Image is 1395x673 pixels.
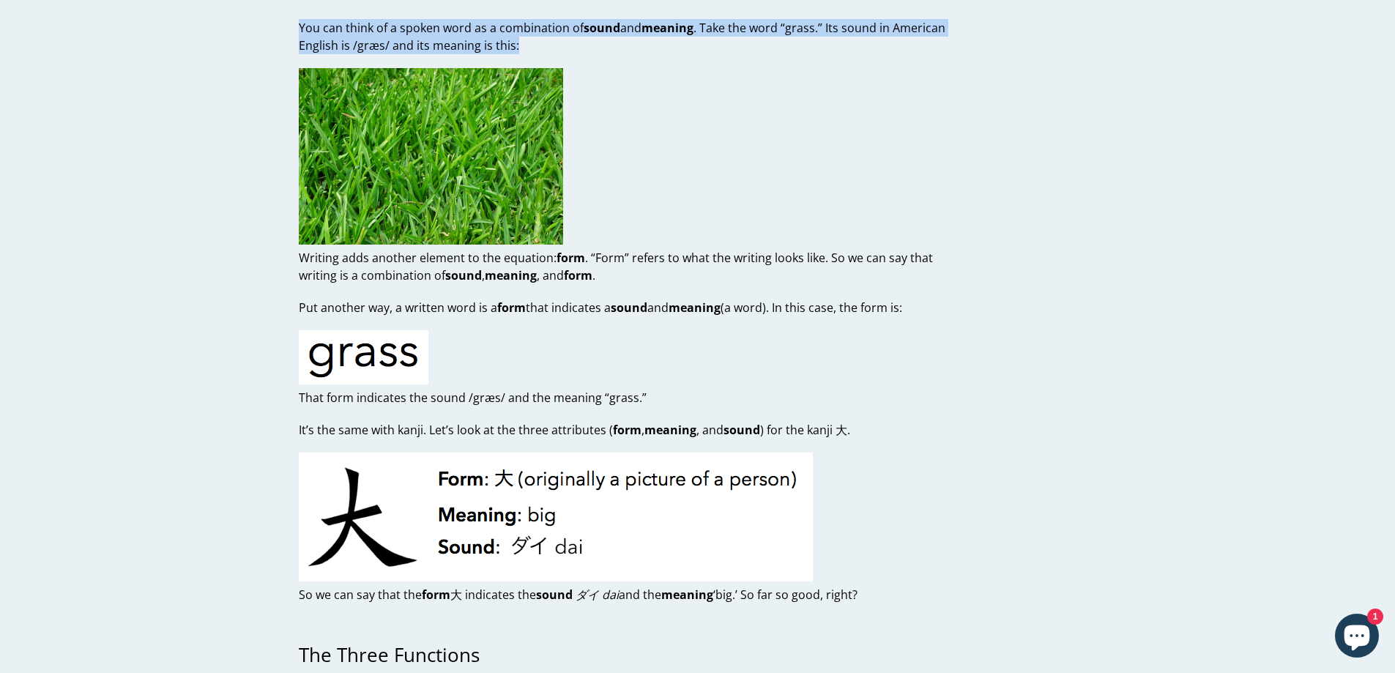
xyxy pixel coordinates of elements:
[299,330,428,384] img: grass
[299,68,563,245] img: grass
[299,586,960,603] p: So we can say that the 大 indicates the and the ‘big.’ So far so good, right?
[576,587,619,603] em: ダイ dai
[299,249,960,284] p: Writing adds another element to the equation: . “Form” refers to what the writing looks like. So ...
[644,422,696,438] strong: meaning
[299,19,960,54] p: You can think of a spoken word as a combination of and . Take the word “grass.” Its sound in Amer...
[536,587,573,603] strong: sound
[299,299,960,316] p: Put another way, a written word is a that indicates a and (a word). In this case, the form is:
[497,300,526,316] strong: form
[611,300,647,316] strong: sound
[641,20,693,36] strong: meaning
[299,644,960,666] h3: The Three Functions
[445,267,482,283] strong: sound
[564,267,592,283] strong: form
[584,20,620,36] strong: sound
[422,587,450,603] strong: form
[299,453,813,581] img: da
[485,267,537,283] strong: meaning
[299,421,960,439] p: It’s the same with kanji. Let’s look at the three attributes ( , , and ) for the kanji 大.
[557,250,585,266] strong: form
[299,389,960,406] p: That form indicates the sound /græs/ and the meaning “grass.”
[669,300,721,316] strong: meaning
[661,587,713,603] strong: meaning
[1331,614,1383,661] inbox-online-store-chat: Shopify online store chat
[613,422,641,438] strong: form
[723,422,760,438] strong: sound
